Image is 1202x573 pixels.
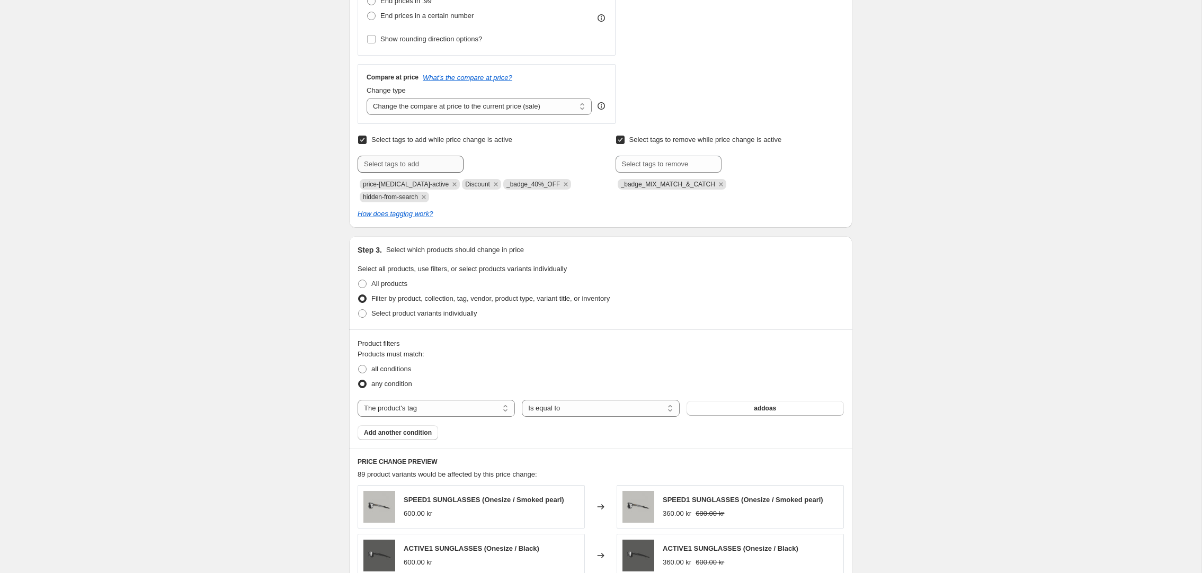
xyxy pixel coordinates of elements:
[450,180,459,189] button: Remove price-change-job-active
[367,86,406,94] span: Change type
[506,181,560,188] span: _badge_40%_OFF
[367,73,419,82] h3: Compare at price
[358,350,424,358] span: Products must match:
[371,309,477,317] span: Select product variants individually
[386,245,524,255] p: Select which products should change in price
[419,192,429,202] button: Remove hidden-from-search
[629,136,782,144] span: Select tags to remove while price change is active
[371,294,610,302] span: Filter by product, collection, tag, vendor, product type, variant title, or inventory
[561,180,571,189] button: Remove _badge_40%_OFF
[622,491,654,523] img: SPEED1_80x.jpg
[404,544,539,552] span: ACTIVE1 SUNGLASSES (Onesize / Black)
[616,156,722,173] input: Select tags to remove
[696,508,724,519] strike: 600.00 kr
[663,496,823,504] span: SPEED1 SUNGLASSES (Onesize / Smoked pearl)
[363,193,418,201] span: hidden-from-search
[622,540,654,571] img: ACTIVE1_80x.jpg
[404,496,564,504] span: SPEED1 SUNGLASSES (Onesize / Smoked pearl)
[363,491,395,523] img: SPEED1_80x.jpg
[404,557,432,568] div: 600.00 kr
[423,74,512,82] button: What's the compare at price?
[371,136,512,144] span: Select tags to add while price change is active
[363,540,395,571] img: ACTIVE1_80x.jpg
[687,401,844,416] button: addoas
[621,181,715,188] span: _badge_MIX_MATCH_&_CATCH
[380,12,474,20] span: End prices in a certain number
[754,404,776,413] span: addoas
[465,181,490,188] span: Discount
[371,280,407,288] span: All products
[358,338,844,349] div: Product filters
[358,470,537,478] span: 89 product variants would be affected by this price change:
[358,425,438,440] button: Add another condition
[404,508,432,519] div: 600.00 kr
[371,380,412,388] span: any condition
[358,210,433,218] a: How does tagging work?
[596,101,607,111] div: help
[716,180,726,189] button: Remove _badge_MIX_MATCH_&_CATCH
[696,557,724,568] strike: 600.00 kr
[363,181,449,188] span: price-change-job-active
[663,544,798,552] span: ACTIVE1 SUNGLASSES (Onesize / Black)
[358,265,567,273] span: Select all products, use filters, or select products variants individually
[380,35,482,43] span: Show rounding direction options?
[371,365,411,373] span: all conditions
[364,428,432,437] span: Add another condition
[491,180,501,189] button: Remove Discount
[358,245,382,255] h2: Step 3.
[663,557,691,568] div: 360.00 kr
[663,508,691,519] div: 360.00 kr
[358,156,464,173] input: Select tags to add
[358,458,844,466] h6: PRICE CHANGE PREVIEW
